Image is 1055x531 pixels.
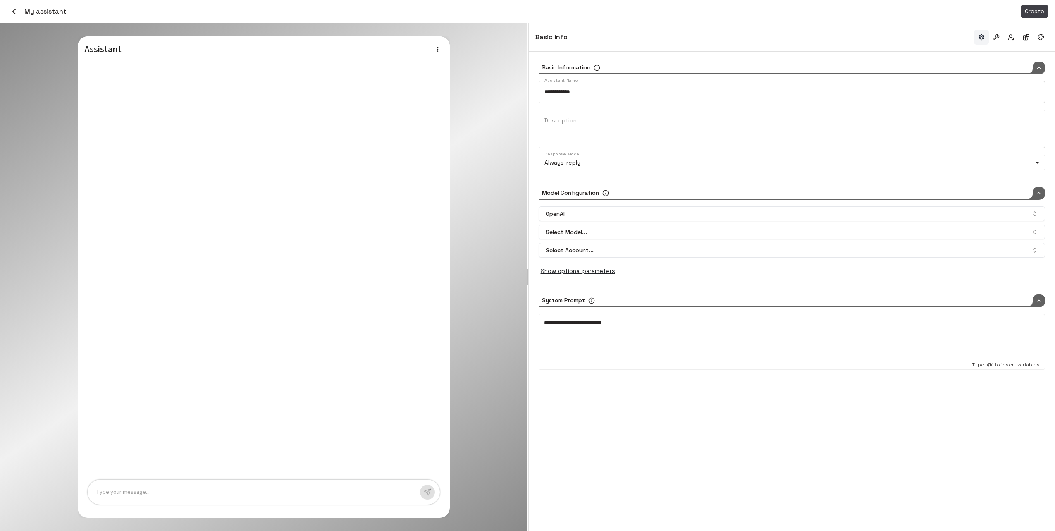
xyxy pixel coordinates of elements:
span: Type '@' to insert variables [972,361,1040,369]
button: OpenAI [539,206,1045,221]
p: Always-reply [544,158,1032,167]
h6: System Prompt [542,296,585,305]
button: Access [1004,30,1019,45]
h6: Basic Information [542,63,590,72]
h6: Model Configuration [542,189,599,198]
button: Show optional parameters [539,264,617,278]
button: Basic info [974,30,989,45]
button: Integrations [1019,30,1034,45]
label: Response Mode [544,151,579,157]
h6: Basic info [535,32,568,43]
label: Assistant Name [544,77,578,84]
button: Branding [1034,30,1048,45]
button: Select Model... [539,225,1045,239]
h5: Assistant [84,43,353,55]
button: Select Account... [539,243,1045,258]
button: Tools [989,30,1004,45]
